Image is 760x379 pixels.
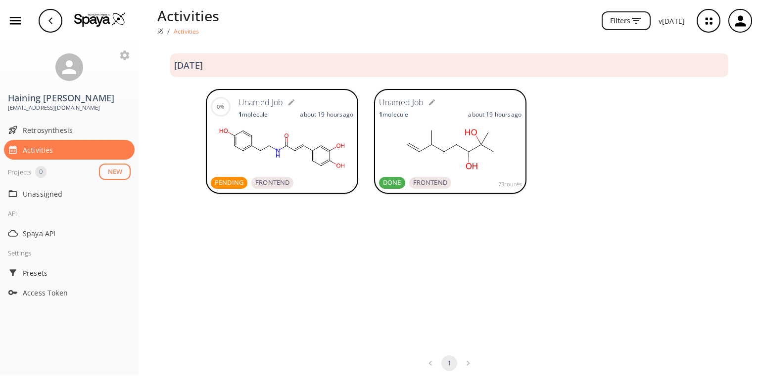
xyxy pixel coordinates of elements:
[238,96,284,109] h6: Unamed Job
[374,89,526,196] a: Unamed Job1moleculeabout 19 hoursagoDONEFRONTEND73routes
[23,189,131,199] span: Unassigned
[409,178,451,188] span: FRONTEND
[4,263,135,283] div: Presets
[157,28,163,34] img: Spaya logo
[167,26,170,37] li: /
[379,96,424,109] h6: Unamed Job
[8,103,131,112] span: [EMAIL_ADDRESS][DOMAIN_NAME]
[4,184,135,204] div: Unassigned
[4,223,135,243] div: Spaya API
[23,125,131,135] span: Retrosynthesis
[23,228,131,239] span: Spaya API
[379,124,522,173] svg: C=CC(C)CCC(O)C(O)(C)C
[441,355,457,371] button: page 1
[468,110,522,119] p: about 19 hours ago
[174,27,199,36] p: Activities
[35,167,47,177] span: 0
[157,5,220,26] p: Activities
[238,110,242,119] strong: 1
[498,180,522,189] span: 73 routes
[251,178,293,188] span: FRONTEND
[4,120,135,140] div: Retrosynthesis
[8,93,131,103] h3: Haining [PERSON_NAME]
[421,355,477,371] nav: pagination navigation
[602,11,651,31] button: Filters
[23,268,131,278] span: Presets
[206,89,358,196] a: 0%Unamed Job1moleculeabout 19 hoursagoPENDINGFRONTEND
[659,16,685,26] p: v [DATE]
[379,110,408,119] p: molecule
[174,60,203,71] h3: [DATE]
[379,178,405,188] span: DONE
[4,283,135,302] div: Access Token
[23,288,131,298] span: Access Token
[23,145,131,155] span: Activities
[300,110,353,119] p: about 19 hours ago
[211,124,353,173] svg: OC1=C(O)C=C(/C=C/C(NCCC2=CC=C(O)C=C2)=O)C=C1
[4,140,135,160] div: Activities
[99,164,131,180] button: NEW
[74,12,126,27] img: Logo Spaya
[217,102,224,111] div: 0%
[238,110,268,119] p: molecule
[379,110,382,119] strong: 1
[8,166,31,178] div: Projects
[211,178,247,188] span: PENDING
